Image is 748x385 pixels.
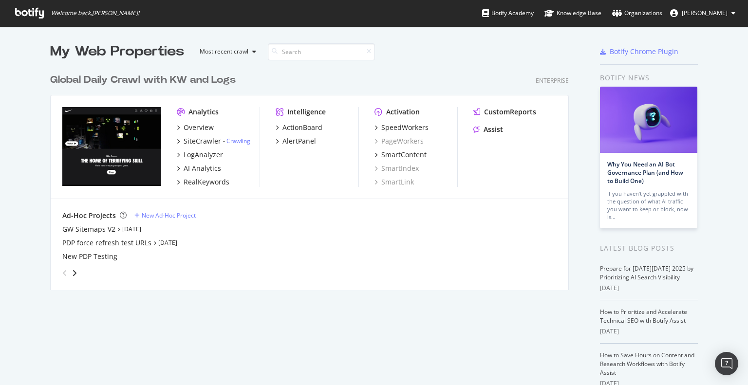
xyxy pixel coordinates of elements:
[282,136,316,146] div: AlertPanel
[184,136,221,146] div: SiteCrawler
[62,211,116,220] div: Ad-Hoc Projects
[612,8,662,18] div: Organizations
[482,8,534,18] div: Botify Academy
[192,44,260,59] button: Most recent crawl
[607,190,690,221] div: If you haven’t yet grappled with the question of what AI traffic you want to keep or block, now is…
[607,160,683,185] a: Why You Need an AI Bot Governance Plan (and How to Build One)
[662,5,743,21] button: [PERSON_NAME]
[374,136,424,146] a: PageWorkers
[600,308,687,325] a: How to Prioritize and Accelerate Technical SEO with Botify Assist
[682,9,728,17] span: Ben ZHang
[177,164,221,173] a: AI Analytics
[600,351,694,377] a: How to Save Hours on Content and Research Workflows with Botify Assist
[62,224,115,234] a: GW Sitemaps V2
[50,73,240,87] a: Global Daily Crawl with KW and Logs
[268,43,375,60] input: Search
[374,177,414,187] a: SmartLink
[287,107,326,117] div: Intelligence
[600,243,698,254] div: Latest Blog Posts
[51,9,139,17] span: Welcome back, [PERSON_NAME] !
[600,73,698,83] div: Botify news
[374,123,429,132] a: SpeedWorkers
[223,137,250,145] div: -
[544,8,601,18] div: Knowledge Base
[200,49,248,55] div: Most recent crawl
[184,177,229,187] div: RealKeywords
[158,238,177,247] a: [DATE]
[188,107,219,117] div: Analytics
[134,211,196,220] a: New Ad-Hoc Project
[50,61,577,290] div: grid
[276,123,322,132] a: ActionBoard
[600,47,678,56] a: Botify Chrome Plugin
[610,47,678,56] div: Botify Chrome Plugin
[715,352,738,375] div: Open Intercom Messenger
[600,264,693,281] a: Prepare for [DATE][DATE] 2025 by Prioritizing AI Search Visibility
[536,76,569,85] div: Enterprise
[177,136,250,146] a: SiteCrawler- Crawling
[62,252,117,261] a: New PDP Testing
[282,123,322,132] div: ActionBoard
[374,150,427,160] a: SmartContent
[473,107,536,117] a: CustomReports
[473,125,503,134] a: Assist
[484,125,503,134] div: Assist
[600,87,697,153] img: Why You Need an AI Bot Governance Plan (and How to Build One)
[184,150,223,160] div: LogAnalyzer
[50,42,184,61] div: My Web Properties
[276,136,316,146] a: AlertPanel
[381,150,427,160] div: SmartContent
[177,177,229,187] a: RealKeywords
[177,150,223,160] a: LogAnalyzer
[600,284,698,293] div: [DATE]
[177,123,214,132] a: Overview
[58,265,71,281] div: angle-left
[226,137,250,145] a: Crawling
[50,73,236,87] div: Global Daily Crawl with KW and Logs
[71,268,78,278] div: angle-right
[62,107,161,186] img: nike.com
[381,123,429,132] div: SpeedWorkers
[62,238,151,248] a: PDP force refresh test URLs
[600,327,698,336] div: [DATE]
[374,164,419,173] a: SmartIndex
[386,107,420,117] div: Activation
[142,211,196,220] div: New Ad-Hoc Project
[484,107,536,117] div: CustomReports
[184,164,221,173] div: AI Analytics
[184,123,214,132] div: Overview
[122,225,141,233] a: [DATE]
